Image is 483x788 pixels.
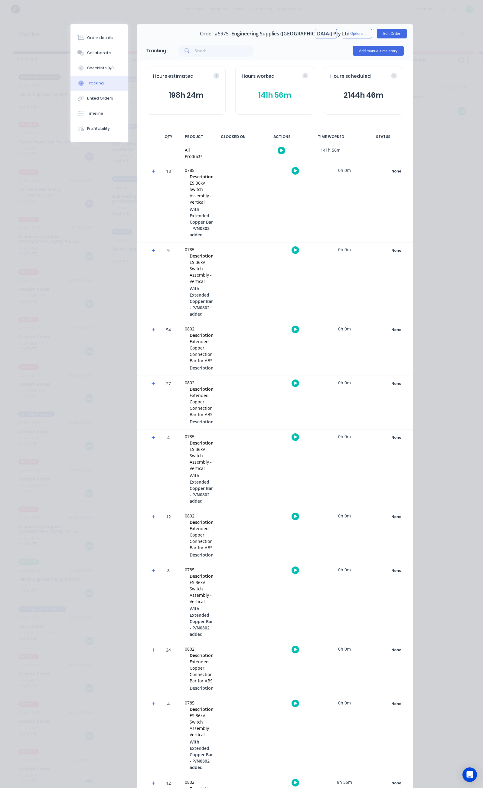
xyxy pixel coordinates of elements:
[375,247,418,254] div: None
[87,35,113,41] div: Order details
[374,646,419,654] button: None
[374,513,419,521] button: None
[185,779,217,785] div: 0802
[322,322,367,336] div: 0h 0m
[190,659,213,684] span: Extended Copper Connection Bar for ABS
[87,50,111,56] div: Collaborate
[190,573,214,579] span: Description
[190,519,214,525] span: Description
[70,76,128,91] button: Tracking
[375,513,418,521] div: None
[322,430,367,443] div: 0h 0m
[185,513,217,519] div: 0802
[190,580,212,604] span: ES 36kV Switch Assembly - Vertical
[185,246,217,253] div: 0785
[190,285,214,317] span: With Extended Copper Bar - P/N0802 added
[210,130,256,143] div: CLOCKED ON
[330,73,371,80] span: Hours scheduled
[322,376,367,389] div: 0h 0m
[190,526,213,550] span: Extended Copper Connection Bar for ABS
[375,380,418,388] div: None
[375,167,418,175] div: None
[159,377,178,429] div: 27
[185,326,217,332] div: 0802
[322,563,367,576] div: 0h 0m
[190,339,213,363] span: Extended Copper Connection Bar for ABS
[87,80,104,86] div: Tracking
[242,90,308,101] button: 141h 56m
[322,163,367,177] div: 0h 0m
[185,379,217,386] div: 0802
[190,652,214,658] span: Description
[153,90,219,101] button: 198h 24m
[190,365,214,371] span: Description
[375,434,418,442] div: None
[374,379,419,388] button: None
[185,700,217,706] div: 0785
[190,206,214,238] span: With Extended Copper Bar - P/N0802 added
[190,259,212,284] span: ES 36kV Switch Assembly - Vertical
[70,45,128,61] button: Collaborate
[375,567,418,575] div: None
[185,147,203,159] div: All Products
[70,91,128,106] button: Linked Orders
[231,31,350,37] span: Engineering Supplies ([GEOGRAPHIC_DATA]) Pty Ltd
[190,173,214,180] span: Description
[87,126,110,131] div: Profitability
[374,326,419,334] button: None
[330,90,397,101] button: 2144h 46m
[159,244,178,322] div: 9
[190,440,214,446] span: Description
[70,121,128,136] button: Profitability
[190,552,214,558] span: Description
[322,696,367,710] div: 0h 0m
[375,700,418,708] div: None
[308,130,354,143] div: TIME WORKED
[195,45,254,57] input: Search...
[259,130,305,143] div: ACTIONS
[342,29,372,38] button: Options
[315,29,337,38] button: Close
[374,433,419,442] button: None
[190,739,214,770] span: With Extended Copper Bar - P/N0802 added
[322,642,367,656] div: 0h 0m
[374,700,419,708] button: None
[70,61,128,76] button: Checklists 0/0
[322,243,367,256] div: 0h 0m
[185,566,217,573] div: 0785
[159,697,178,775] div: 4
[159,164,178,242] div: 18
[181,130,207,143] div: PRODUCT
[200,31,231,37] span: Order #5975 -
[70,30,128,45] button: Order details
[153,73,194,80] span: Hours estimated
[190,253,214,259] span: Description
[322,509,367,523] div: 0h 0m
[146,47,166,54] div: Tracking
[87,96,113,101] div: Linked Orders
[70,106,128,121] button: Timeline
[87,65,114,71] div: Checklists 0/0
[190,606,214,637] span: With Extended Copper Bar - P/N0802 added
[190,386,214,392] span: Description
[87,111,103,116] div: Timeline
[462,767,477,782] div: Open Intercom Messenger
[159,510,178,563] div: 12
[190,332,214,338] span: Description
[190,706,214,712] span: Description
[375,646,418,654] div: None
[185,167,217,173] div: 0785
[374,167,419,176] button: None
[190,180,212,205] span: ES 36kV Switch Assembly - Vertical
[375,326,418,334] div: None
[159,564,178,642] div: 8
[185,433,217,440] div: 0785
[190,392,213,417] span: Extended Copper Connection Bar for ABS
[375,779,418,787] div: None
[374,246,419,255] button: None
[190,446,212,471] span: ES 36kV Switch Assembly - Vertical
[185,646,217,652] div: 0802
[190,713,212,737] span: ES 36kV Switch Assembly - Vertical
[242,73,275,80] span: Hours worked
[374,566,419,575] button: None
